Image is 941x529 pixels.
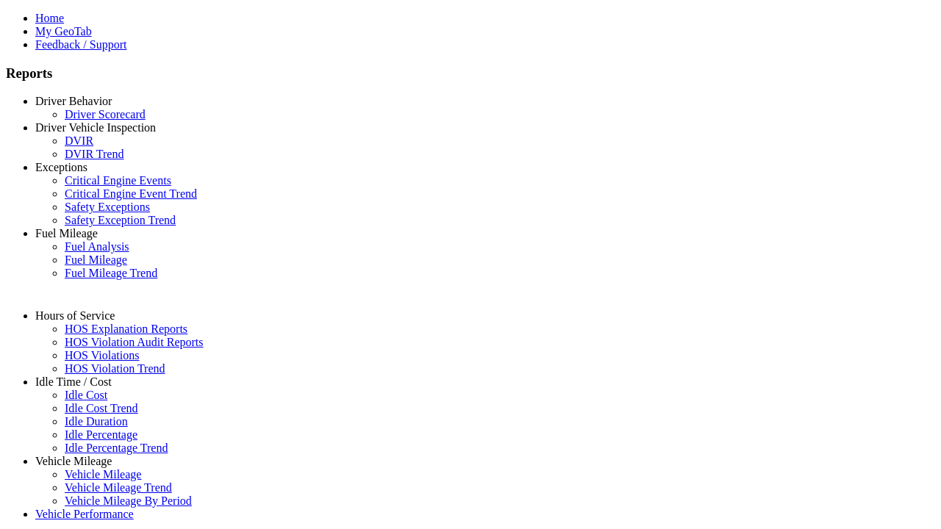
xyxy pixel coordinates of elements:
[65,415,128,428] a: Idle Duration
[65,362,165,375] a: HOS Violation Trend
[35,508,134,520] a: Vehicle Performance
[65,323,187,335] a: HOS Explanation Reports
[65,187,197,200] a: Critical Engine Event Trend
[65,240,129,253] a: Fuel Analysis
[65,428,137,441] a: Idle Percentage
[35,375,112,388] a: Idle Time / Cost
[35,227,98,240] a: Fuel Mileage
[65,108,146,120] a: Driver Scorecard
[65,267,157,279] a: Fuel Mileage Trend
[65,148,124,160] a: DVIR Trend
[35,38,126,51] a: Feedback / Support
[65,134,93,147] a: DVIR
[35,12,64,24] a: Home
[35,95,112,107] a: Driver Behavior
[35,25,92,37] a: My GeoTab
[65,253,127,266] a: Fuel Mileage
[35,121,156,134] a: Driver Vehicle Inspection
[65,402,138,414] a: Idle Cost Trend
[65,389,107,401] a: Idle Cost
[65,494,192,507] a: Vehicle Mileage By Period
[6,65,935,82] h3: Reports
[65,201,150,213] a: Safety Exceptions
[65,442,168,454] a: Idle Percentage Trend
[35,309,115,322] a: Hours of Service
[35,161,87,173] a: Exceptions
[65,481,172,494] a: Vehicle Mileage Trend
[65,468,141,481] a: Vehicle Mileage
[65,214,176,226] a: Safety Exception Trend
[65,349,139,361] a: HOS Violations
[65,336,204,348] a: HOS Violation Audit Reports
[35,455,112,467] a: Vehicle Mileage
[65,174,171,187] a: Critical Engine Events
